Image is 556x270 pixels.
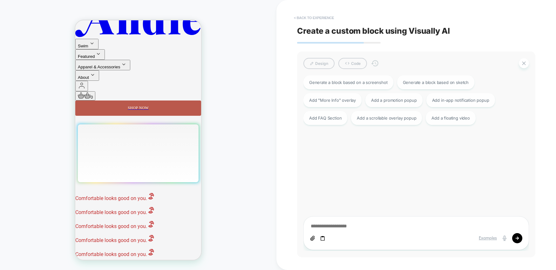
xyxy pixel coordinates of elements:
div: Add FAQ Section [303,111,347,125]
span: Apparel & Accessories [3,44,45,49]
button: < Back to experience [291,13,337,23]
span: 0 [15,74,17,79]
div: Add a promotion popup [365,93,422,107]
div: Add in-app notification popup [426,93,495,107]
div: Add a scrollable overlay popup [351,111,422,125]
div: Add a floating video [426,111,476,125]
div: Generate a block based on sketch [397,75,475,89]
span: Create a custom block using Visually AI [297,26,535,36]
span: About [3,55,14,59]
span: Featured [3,34,19,38]
div: Add "More Info" overlay [303,93,362,107]
span: Swim [3,23,13,28]
div: Generate a block based on a screenshot [303,75,393,89]
div: Examples [479,236,497,241]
